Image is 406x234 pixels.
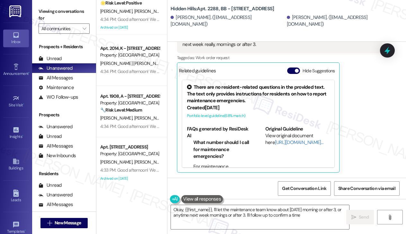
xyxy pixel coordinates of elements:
[3,124,29,142] a: Insights •
[39,192,73,198] div: Unanswered
[39,94,78,101] div: WO Follow-ups
[100,45,160,52] div: Apt. 2014, K - [STREET_ADDRESS]
[25,228,26,233] span: •
[187,84,330,104] div: There are no resident-related questions in the provided text. The text only provides instructions...
[40,218,88,228] button: New Message
[39,211,66,218] div: Unknown
[39,6,90,23] label: Viewing conversations for
[32,112,96,118] div: Prospects
[338,185,395,192] span: Share Conversation via email
[100,107,142,113] strong: 🔧 Risk Level: Medium
[23,102,24,106] span: •
[100,100,160,106] div: Property: [GEOGRAPHIC_DATA]
[171,5,274,12] b: Hidden Hills: Apt. 2288, BB - [STREET_ADDRESS]
[39,201,73,208] div: All Messages
[287,14,402,28] div: [PERSON_NAME]. ([EMAIL_ADDRESS][DOMAIN_NAME])
[346,210,374,224] button: Send
[134,115,166,121] span: [PERSON_NAME]
[100,144,160,150] div: Apt. [STREET_ADDRESS]
[22,133,23,138] span: •
[32,43,96,50] div: Prospects + Residents
[179,67,216,77] div: Related guidelines
[334,181,400,196] button: Share Conversation via email
[187,113,330,119] div: Portfolio level guideline ( 68 % match)
[100,52,160,59] div: Property: [GEOGRAPHIC_DATA]
[83,26,86,31] i: 
[32,170,96,177] div: Residents
[171,205,349,229] textarea: Okay, {{first_name}}, I'll let the maintenance team know about [DATE] morning or after 3, or anyt...
[9,5,22,17] img: ResiDesk Logo
[278,181,331,196] button: Get Conversation Link
[39,55,62,62] div: Unread
[265,126,303,132] b: Original Guideline
[187,104,330,111] div: Created [DATE]
[47,221,52,226] i: 
[39,182,62,189] div: Unread
[177,53,382,62] div: Tagged as:
[100,115,134,121] span: [PERSON_NAME]
[187,126,249,139] b: FAQs generated by ResiDesk AI
[265,132,330,146] div: View original document here
[100,93,160,100] div: Apt. 1908, A - [STREET_ADDRESS]
[351,215,356,220] i: 
[39,143,73,149] div: All Messages
[134,8,168,14] span: [PERSON_NAME]
[3,93,29,110] a: Site Visit •
[359,214,369,221] span: Send
[100,150,160,157] div: Property: [GEOGRAPHIC_DATA]
[100,159,134,165] span: [PERSON_NAME]
[387,215,392,220] i: 
[100,8,134,14] span: [PERSON_NAME]
[100,60,165,66] span: [PERSON_NAME] [PERSON_NAME]
[196,55,229,60] span: Work order request
[39,65,73,72] div: Unanswered
[29,70,30,75] span: •
[39,75,73,81] div: All Messages
[100,23,160,32] div: Archived on [DATE]
[275,139,323,146] a: [URL][DOMAIN_NAME]…
[39,133,62,140] div: Unread
[134,159,166,165] span: [PERSON_NAME]
[3,188,29,205] a: Leads
[3,156,29,173] a: Buildings
[39,123,73,130] div: Unanswered
[193,163,251,184] li: For maintenance emergencies, call [PHONE_NUMBER].
[171,14,285,28] div: [PERSON_NAME]. ([EMAIL_ADDRESS][DOMAIN_NAME])
[55,220,81,226] span: New Message
[39,152,76,159] div: New Inbounds
[100,175,160,183] div: Archived on [DATE]
[193,139,251,160] li: What number should I call for maintenance emergencies?
[39,84,74,91] div: Maintenance
[303,67,335,74] label: Hide Suggestions
[282,185,326,192] span: Get Conversation Link
[3,30,29,47] a: Inbox
[41,23,79,34] input: All communities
